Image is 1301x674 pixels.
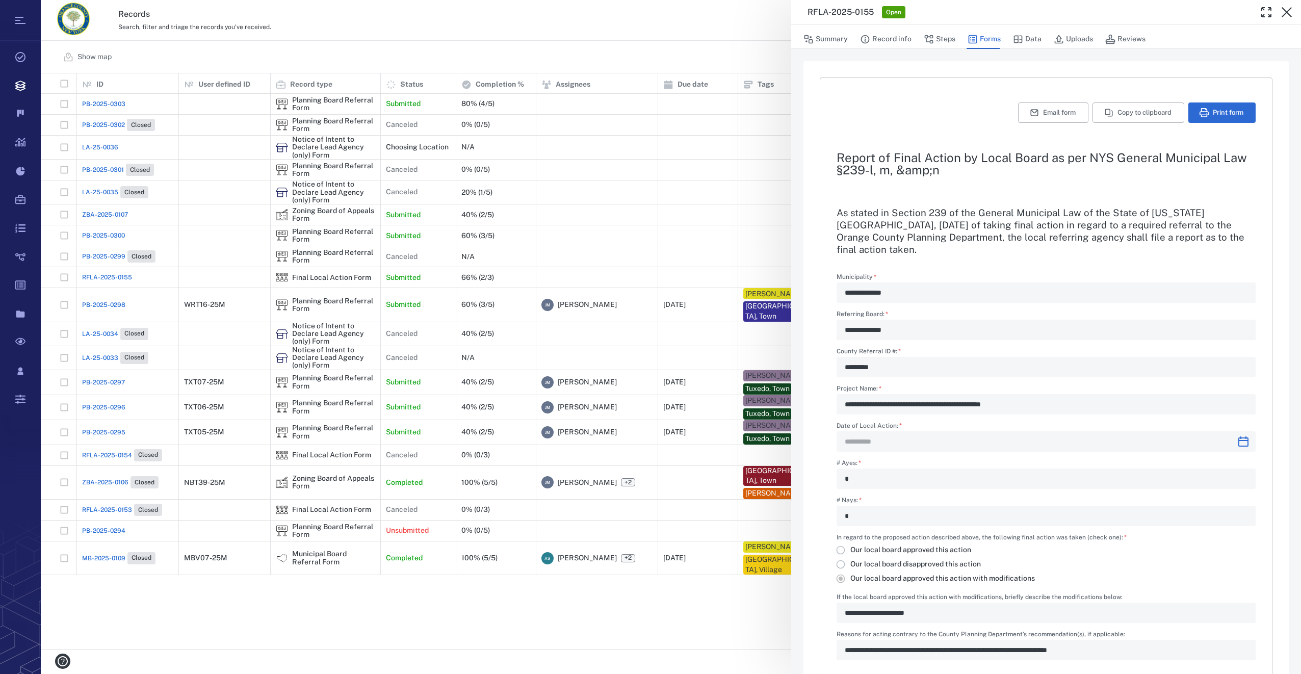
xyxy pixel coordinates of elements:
div: Referring Board: [837,320,1256,340]
div: Reasons for acting contrary to the County Planning Department’s recommendation(s), if applicable: [837,640,1256,660]
button: Reviews [1105,30,1146,49]
label: Municipality [837,274,1256,282]
div: # Nays: [837,506,1256,526]
span: Our local board disapproved this action [850,559,981,569]
label: Referring Board: [837,311,1256,320]
button: Summary [803,30,848,49]
div: Municipality [837,282,1256,303]
label: In regard to the proposed action described above, the following final action was taken (check one): [837,534,1127,543]
label: Date of Local Action: [837,423,1256,431]
span: Our local board approved this action with modifications [850,574,1035,584]
label: # Nays: [837,497,1256,506]
label: Reasons for acting contrary to the County Planning Department’s recommendation(s), if applicable: [837,631,1256,640]
button: Email form [1018,102,1088,123]
div: # Ayes: [837,469,1256,489]
label: County Referral ID #: [837,348,1256,357]
span: Our local board approved this action [850,545,971,555]
div: If the local board approved this action with modifications, briefly describe the modifications be... [837,603,1256,623]
button: Data [1013,30,1042,49]
button: Forms [968,30,1001,49]
label: If the local board approved this action with modifications, briefly describe the modifications be... [837,594,1256,603]
label: Project Name: [837,385,1256,394]
span: Help [23,7,44,16]
button: Close [1277,2,1297,22]
h3: RFLA-2025-0155 [808,6,874,18]
button: Toggle Fullscreen [1256,2,1277,22]
button: Uploads [1054,30,1093,49]
h2: Report of Final Action by Local Board as per NYS General Municipal Law §239-l, m, &amp;n [837,151,1256,176]
div: County Referral ID #: [837,357,1256,377]
div: Project Name: [837,394,1256,414]
button: Copy to clipboard [1092,102,1184,123]
span: Open [884,8,903,17]
button: Record info [860,30,912,49]
label: # Ayes: [837,460,1256,469]
h3: As stated in Section 239 of the General Municipal Law of the State of [US_STATE][GEOGRAPHIC_DATA]... [837,206,1256,255]
button: Print form [1188,102,1256,123]
button: Steps [924,30,955,49]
